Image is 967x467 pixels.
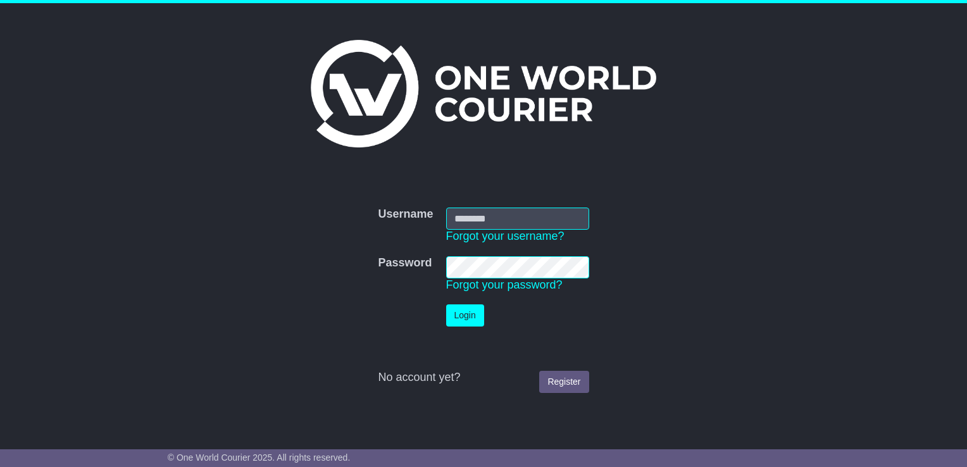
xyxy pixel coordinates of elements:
[311,40,656,147] img: One World
[446,230,565,242] a: Forgot your username?
[378,208,433,221] label: Username
[378,371,589,385] div: No account yet?
[168,452,351,463] span: © One World Courier 2025. All rights reserved.
[539,371,589,393] a: Register
[446,304,484,327] button: Login
[446,278,563,291] a: Forgot your password?
[378,256,432,270] label: Password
